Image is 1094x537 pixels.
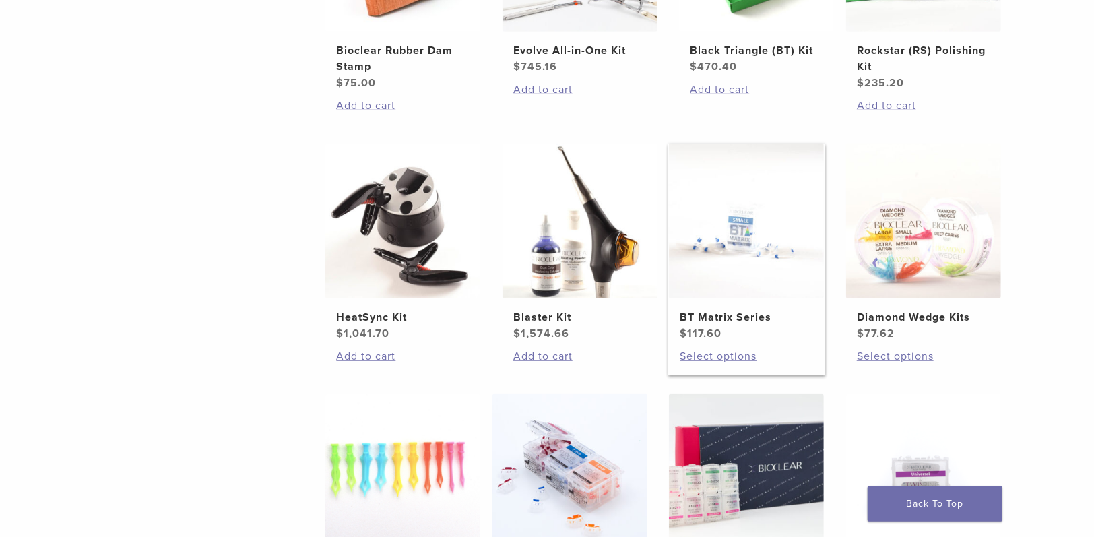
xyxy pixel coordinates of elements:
span: $ [857,76,864,90]
a: Add to cart: “HeatSync Kit” [336,348,470,365]
h2: Evolve All-in-One Kit [513,42,647,59]
h2: Bioclear Rubber Dam Stamp [336,42,470,75]
h2: Black Triangle (BT) Kit [690,42,823,59]
span: $ [336,76,344,90]
bdi: 77.62 [857,327,895,340]
bdi: 117.60 [680,327,721,340]
a: Diamond Wedge KitsDiamond Wedge Kits $77.62 [845,144,1002,342]
bdi: 745.16 [513,60,557,73]
span: $ [857,327,864,340]
a: BT Matrix SeriesBT Matrix Series $117.60 [668,144,825,342]
a: Add to cart: “Bioclear Rubber Dam Stamp” [336,98,470,114]
a: Select options for “Diamond Wedge Kits” [857,348,990,365]
h2: BT Matrix Series [680,309,813,325]
span: $ [513,327,521,340]
bdi: 470.40 [690,60,737,73]
span: $ [513,60,521,73]
img: Blaster Kit [503,144,657,298]
a: Blaster KitBlaster Kit $1,574.66 [502,144,659,342]
span: $ [336,327,344,340]
h2: Blaster Kit [513,309,647,325]
span: $ [690,60,697,73]
a: HeatSync KitHeatSync Kit $1,041.70 [325,144,482,342]
a: Add to cart: “Rockstar (RS) Polishing Kit” [857,98,990,114]
img: BT Matrix Series [669,144,824,298]
h2: HeatSync Kit [336,309,470,325]
h2: Rockstar (RS) Polishing Kit [857,42,990,75]
bdi: 1,041.70 [336,327,389,340]
a: Back To Top [868,486,1002,522]
bdi: 235.20 [857,76,904,90]
h2: Diamond Wedge Kits [857,309,990,325]
bdi: 75.00 [336,76,376,90]
a: Select options for “BT Matrix Series” [680,348,813,365]
span: $ [680,327,687,340]
a: Add to cart: “Evolve All-in-One Kit” [513,82,647,98]
img: Diamond Wedge Kits [846,144,1001,298]
a: Add to cart: “Blaster Kit” [513,348,647,365]
img: HeatSync Kit [325,144,480,298]
bdi: 1,574.66 [513,327,569,340]
a: Add to cart: “Black Triangle (BT) Kit” [690,82,823,98]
